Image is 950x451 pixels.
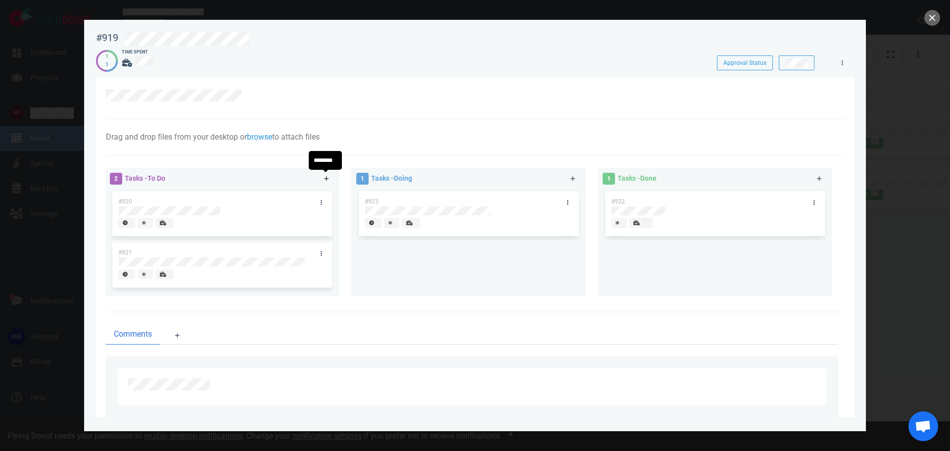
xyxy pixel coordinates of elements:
[118,249,132,256] span: #921
[96,32,118,44] div: #919
[603,173,615,185] span: 1
[356,173,369,185] span: 1
[924,10,940,26] button: close
[106,132,247,142] span: Drag and drop files from your desktop or
[118,198,132,205] span: #920
[125,174,165,182] span: Tasks - To Do
[717,55,773,70] button: Approval Status
[611,198,625,205] span: #922
[122,49,164,56] div: Time Spent
[371,174,412,182] span: Tasks - Doing
[365,198,379,205] span: #923
[272,132,320,142] span: to attach files
[114,328,152,340] span: Comments
[908,411,938,441] a: Open de chat
[105,61,108,69] div: 1
[617,174,657,182] span: Tasks - Done
[105,52,108,61] div: 1
[110,173,122,185] span: 2
[247,132,272,142] a: browse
